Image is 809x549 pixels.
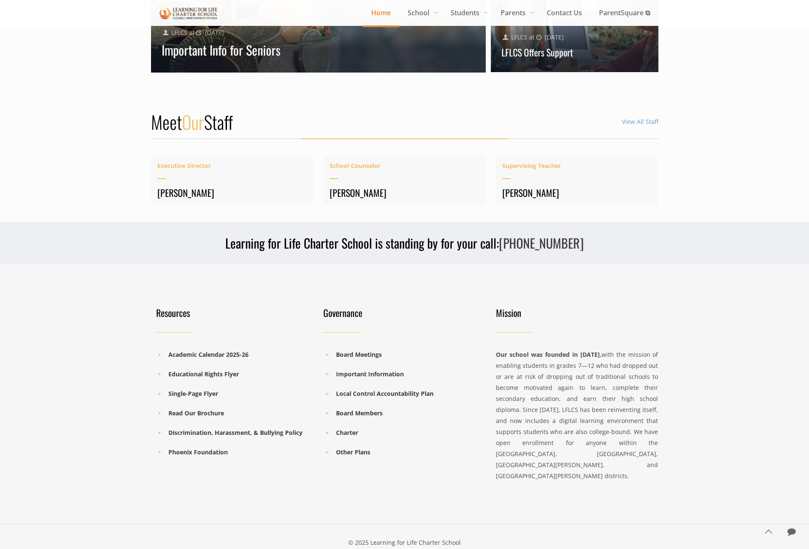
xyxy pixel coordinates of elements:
[496,156,658,205] a: Supervising Teacher[PERSON_NAME]
[336,370,404,378] a: Important Information
[160,6,218,21] img: Home
[323,156,486,205] a: School Counselor[PERSON_NAME]
[168,389,218,398] a: Single-Page Flyer
[336,389,434,398] a: Local Control Accountability Plan
[622,118,658,126] a: View All Staff
[171,28,188,36] a: LFLCS
[591,6,658,19] span: ParentSquare ⧉
[499,233,584,252] a: [PHONE_NUMBER]
[501,45,573,59] a: LFLCS Offers Support
[492,6,538,19] span: Parents
[336,350,382,359] a: Board Meetings
[156,307,314,319] h4: Resources
[205,28,224,36] span: [DATE]
[399,6,442,19] span: School
[330,160,479,171] span: School Counselor
[151,537,658,548] div: © 2025 Learning for Life Charter School
[538,6,591,19] span: Contact Us
[157,160,307,171] span: Executive Director
[168,409,224,417] a: Read Our Brochure
[545,33,564,41] span: [DATE]
[496,350,602,359] strong: Our school was founded in [DATE],
[168,350,249,359] a: Academic Calendar 2025-26
[323,307,481,319] h4: Governance
[496,307,658,319] h4: Mission
[529,33,535,41] span: at
[336,448,370,456] a: Other Plans
[168,370,239,378] a: Educational Rights Flyer
[336,409,383,417] a: Board Members
[442,6,492,19] span: Students
[511,33,527,41] a: LFLCS
[330,187,479,199] h4: [PERSON_NAME]
[151,156,314,205] a: Executive Director[PERSON_NAME]
[168,429,302,437] a: Discrimination, Harassment, & Bullying Policy
[496,349,658,482] div: with the mission of enabling students in grades 7—12 who had dropped out or are at risk of droppi...
[157,187,307,199] h4: [PERSON_NAME]
[759,523,777,541] a: Back to top icon
[189,28,195,36] span: at
[336,429,358,437] a: Charter
[182,109,204,135] span: Our
[151,111,233,133] h2: Meet Staff
[168,448,228,456] a: Phoenix Foundation
[502,187,652,199] h4: [PERSON_NAME]
[502,160,652,171] span: Supervising Teacher
[151,235,658,252] h3: Learning for Life Charter School is standing by for your call:
[162,40,280,59] a: Important Info for Seniors
[363,6,399,19] span: Home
